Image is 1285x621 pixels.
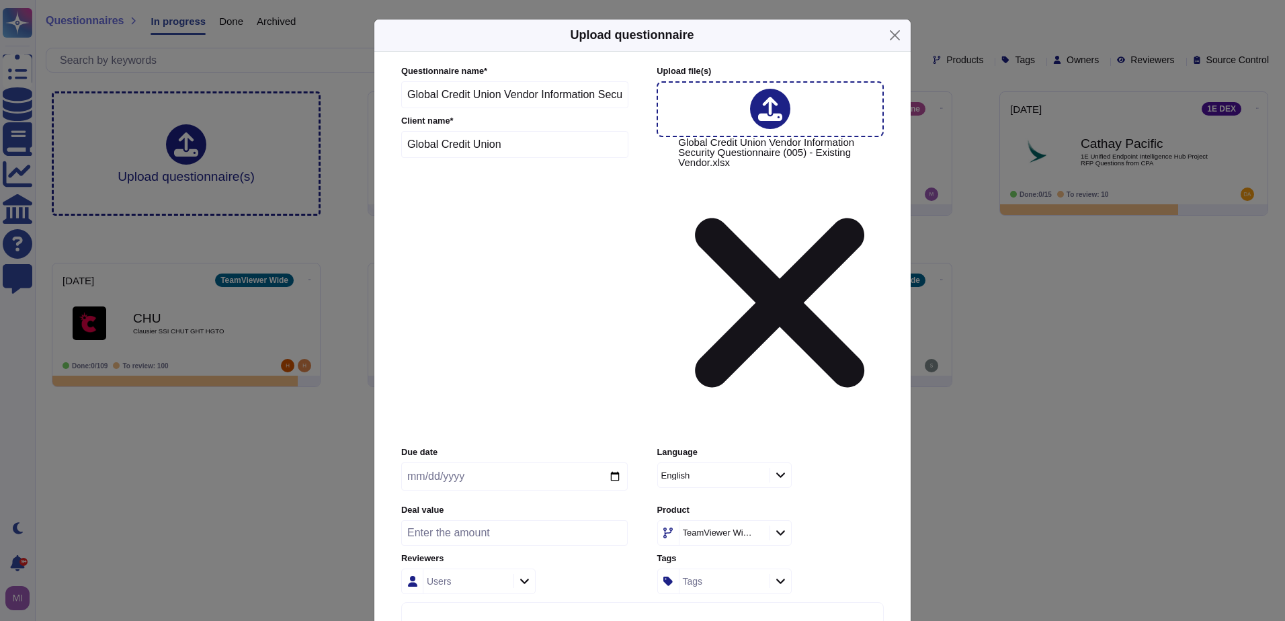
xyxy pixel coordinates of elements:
[884,25,905,46] button: Close
[657,448,884,457] label: Language
[427,577,452,586] div: Users
[401,506,628,515] label: Deal value
[661,471,690,480] div: English
[678,137,882,438] span: Global Credit Union Vendor Information Security Questionnaire (005) - Existing Vendor.xlsx
[657,506,884,515] label: Product
[683,528,753,537] div: TeamViewer Wide
[570,26,694,44] h5: Upload questionnaire
[401,554,628,563] label: Reviewers
[401,81,628,108] input: Enter questionnaire name
[657,66,711,76] span: Upload file (s)
[401,67,628,76] label: Questionnaire name
[401,117,628,126] label: Client name
[401,448,628,457] label: Due date
[683,577,703,586] div: Tags
[401,131,628,158] input: Enter company name of the client
[401,520,628,546] input: Enter the amount
[657,554,884,563] label: Tags
[401,462,628,491] input: Due date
